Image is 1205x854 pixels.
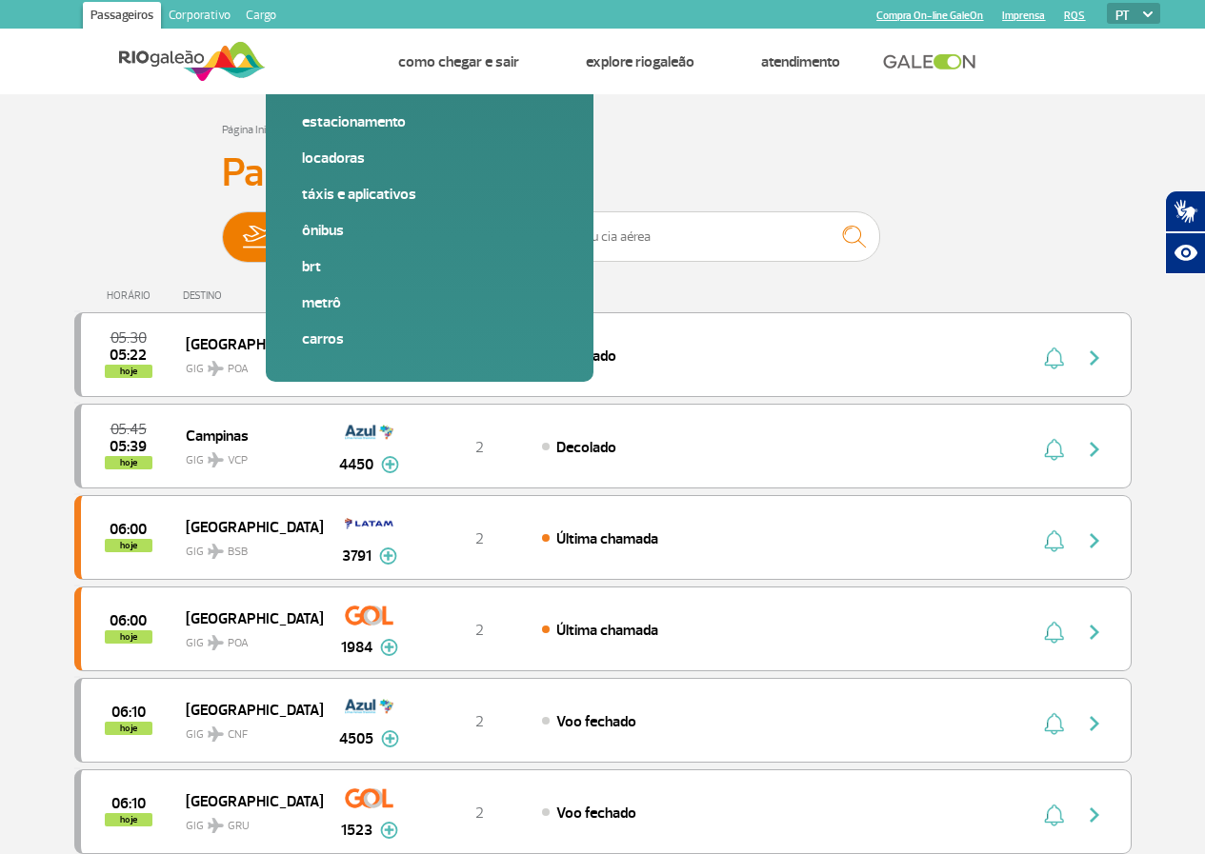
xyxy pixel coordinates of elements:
[302,328,557,349] a: Carros
[208,452,224,467] img: destiny_airplane.svg
[1044,621,1064,644] img: sino-painel-voo.svg
[475,712,484,731] span: 2
[228,635,249,652] span: POA
[1044,712,1064,735] img: sino-painel-voo.svg
[186,533,308,561] span: GIG
[342,545,372,567] span: 3791
[186,625,308,652] span: GIG
[1044,347,1064,369] img: sino-painel-voo.svg
[299,52,331,71] a: Voos
[208,544,224,559] img: destiny_airplane.svg
[339,453,373,476] span: 4450
[105,813,152,826] span: hoje
[105,539,152,552] span: hoje
[380,639,398,656] img: mais-info-painel-voo.svg
[83,2,161,32] a: Passageiros
[110,331,147,345] span: 2025-08-25 05:30:00
[302,292,557,313] a: Metrô
[222,149,984,197] h3: Painel de Voos
[105,722,152,735] span: hoje
[381,456,399,473] img: mais-info-painel-voo.svg
[228,818,250,835] span: GRU
[475,529,484,548] span: 2
[1044,438,1064,461] img: sino-painel-voo.svg
[161,2,238,32] a: Corporativo
[556,438,616,457] span: Decolado
[105,365,152,378] span: hoje
[228,544,248,561] span: BSB
[110,440,147,453] span: 2025-08-25 05:39:00
[186,807,308,835] span: GIG
[1044,804,1064,826] img: sino-painel-voo.svg
[876,10,983,22] a: Compra On-line GaleOn
[556,529,658,548] span: Última chamada
[228,726,248,744] span: CNF
[1083,529,1106,552] img: seta-direita-painel-voo.svg
[302,256,557,277] a: BRT
[398,52,519,71] a: Como chegar e sair
[186,514,308,539] span: [GEOGRAPHIC_DATA]
[1083,347,1106,369] img: seta-direita-painel-voo.svg
[186,442,308,469] span: GIG
[231,212,291,262] img: slider-embarque
[110,423,147,436] span: 2025-08-25 05:45:00
[302,184,557,205] a: Táxis e aplicativos
[186,331,308,356] span: [GEOGRAPHIC_DATA]
[186,606,308,630] span: [GEOGRAPHIC_DATA]
[1083,804,1106,826] img: seta-direita-painel-voo.svg
[186,716,308,744] span: GIG
[302,220,557,241] a: Ônibus
[1083,621,1106,644] img: seta-direita-painel-voo.svg
[556,712,636,731] span: Voo fechado
[556,621,658,640] span: Última chamada
[110,523,147,536] span: 2025-08-25 06:00:00
[186,697,308,722] span: [GEOGRAPHIC_DATA]
[475,621,484,640] span: 2
[541,289,696,302] div: STATUS
[586,52,694,71] a: Explore RIOgaleão
[1083,712,1106,735] img: seta-direita-painel-voo.svg
[341,636,372,659] span: 1984
[186,788,308,813] span: [GEOGRAPHIC_DATA]
[183,289,322,302] div: DESTINO
[111,797,146,810] span: 2025-08-25 06:10:00
[1165,232,1205,274] button: Abrir recursos assistivos.
[208,726,224,742] img: destiny_airplane.svg
[1002,10,1045,22] a: Imprensa
[339,727,373,750] span: 4505
[556,804,636,823] span: Voo fechado
[341,819,372,842] span: 1523
[499,211,880,262] input: Voo, cidade ou cia aérea
[380,822,398,839] img: mais-info-painel-voo.svg
[1083,438,1106,461] img: seta-direita-painel-voo.svg
[186,423,308,447] span: Campinas
[761,52,840,71] a: Atendimento
[228,361,249,378] span: POA
[1165,190,1205,232] button: Abrir tradutor de língua de sinais.
[1044,529,1064,552] img: sino-painel-voo.svg
[186,350,308,378] span: GIG
[475,804,484,823] span: 2
[302,111,557,132] a: Estacionamento
[1165,190,1205,274] div: Plugin de acessibilidade da Hand Talk.
[475,438,484,457] span: 2
[208,818,224,833] img: destiny_airplane.svg
[238,2,284,32] a: Cargo
[379,547,397,565] img: mais-info-painel-voo.svg
[381,730,399,747] img: mais-info-painel-voo.svg
[1064,10,1085,22] a: RQS
[80,289,184,302] div: HORÁRIO
[222,123,281,137] a: Página Inicial
[302,148,557,169] a: Locadoras
[105,456,152,469] span: hoje
[110,348,147,362] span: 2025-08-25 05:22:48
[110,614,147,627] span: 2025-08-25 06:00:00
[105,630,152,644] span: hoje
[111,705,146,719] span: 2025-08-25 06:10:00
[208,635,224,650] img: destiny_airplane.svg
[208,361,224,376] img: destiny_airplane.svg
[228,452,248,469] span: VCP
